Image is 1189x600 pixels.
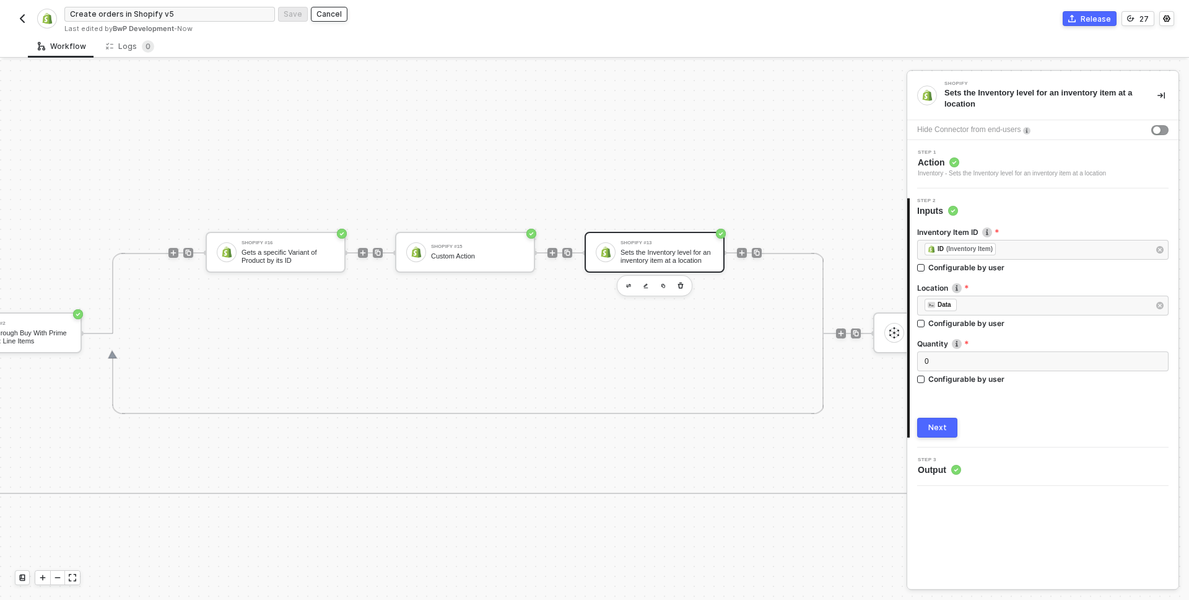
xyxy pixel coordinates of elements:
[928,262,1004,273] div: Configurable by user
[928,423,947,433] div: Next
[170,249,177,257] span: icon-play
[738,249,746,257] span: icon-play
[311,7,347,22] button: Cancel
[982,227,992,237] img: icon-info
[638,278,653,293] button: edit-cred
[946,244,993,254] div: (Inventory Item)
[1063,11,1117,26] button: Release
[1139,14,1149,24] div: 27
[17,14,27,24] img: back
[526,229,536,239] span: icon-success-page
[917,418,957,438] button: Next
[621,278,636,293] button: edit-cred
[1157,92,1165,99] span: icon-collapse-right
[431,252,524,260] div: Custom Action
[656,278,671,293] button: copy-block
[837,330,845,337] span: icon-play
[41,13,52,24] img: integration-icon
[431,244,524,249] div: Shopify #15
[918,457,961,462] span: Step 3
[316,9,342,19] div: Cancel
[907,198,1178,438] div: Step 2Inputs Inventory Item IDicon-infofieldIconID(Inventory Item)Configurable by userLocationico...
[600,247,611,258] img: icon
[1127,15,1135,22] span: icon-versioning
[1081,14,1111,24] div: Release
[928,318,1004,329] div: Configurable by user
[952,283,962,293] img: icon-info
[661,283,666,288] img: copy-block
[921,90,933,101] img: integration-icon
[69,574,76,581] span: icon-expand
[917,338,1169,349] label: Quantity
[621,240,713,245] div: Shopify #13
[716,229,726,239] span: icon-success-page
[411,247,422,258] img: icon
[918,150,1106,155] span: Step 1
[549,249,556,257] span: icon-play
[359,249,367,257] span: icon-play
[753,249,760,257] img: copy-paste
[643,283,648,289] img: edit-cred
[917,205,958,217] span: Inputs
[64,24,593,33] div: Last edited by - Now
[1163,15,1170,22] span: icon-settings
[39,574,46,581] span: icon-play
[242,249,334,264] div: Gets a specific Variant of Product by its ID
[938,299,951,311] div: Data
[907,150,1178,179] div: Step 1Action Inventory - Sets the Inventory level for an inventory item at a location
[221,247,232,258] img: icon
[928,301,935,309] img: fieldIcon
[64,7,275,22] input: Please enter a title
[944,81,1130,86] div: Shopify
[54,574,61,581] span: icon-minus
[938,244,944,255] div: ID
[952,339,962,349] img: icon-info
[917,198,958,203] span: Step 2
[106,40,154,53] div: Logs
[564,249,571,257] img: copy-paste
[1068,15,1076,22] span: icon-commerce
[15,11,30,26] button: back
[337,229,347,239] span: icon-success-page
[185,249,192,257] img: copy-paste
[889,327,900,338] img: icon
[918,156,1106,169] span: Action
[918,464,961,476] span: Output
[852,330,860,337] img: copy-paste
[917,124,1021,136] div: Hide Connector from end-users
[928,245,935,253] img: fieldIcon
[928,374,1004,384] div: Configurable by user
[278,7,308,22] button: Save
[1023,127,1030,135] img: icon-info
[907,457,1178,476] div: Step 3Output
[944,87,1138,110] div: Sets the Inventory level for an inventory item at a location
[621,249,713,264] div: Sets the Inventory level for an inventory item at a location
[917,283,1169,293] label: Location
[626,284,631,288] img: edit-cred
[374,249,381,257] img: copy-paste
[1121,11,1154,26] button: 27
[918,169,1106,179] div: Inventory - Sets the Inventory level for an inventory item at a location
[38,42,86,51] div: Workflow
[142,40,154,53] sup: 0
[925,357,929,366] span: 0
[917,227,1169,237] label: Inventory Item ID
[73,309,83,319] span: icon-success-page
[242,240,334,245] div: Shopify #16
[113,24,174,33] span: BwP Development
